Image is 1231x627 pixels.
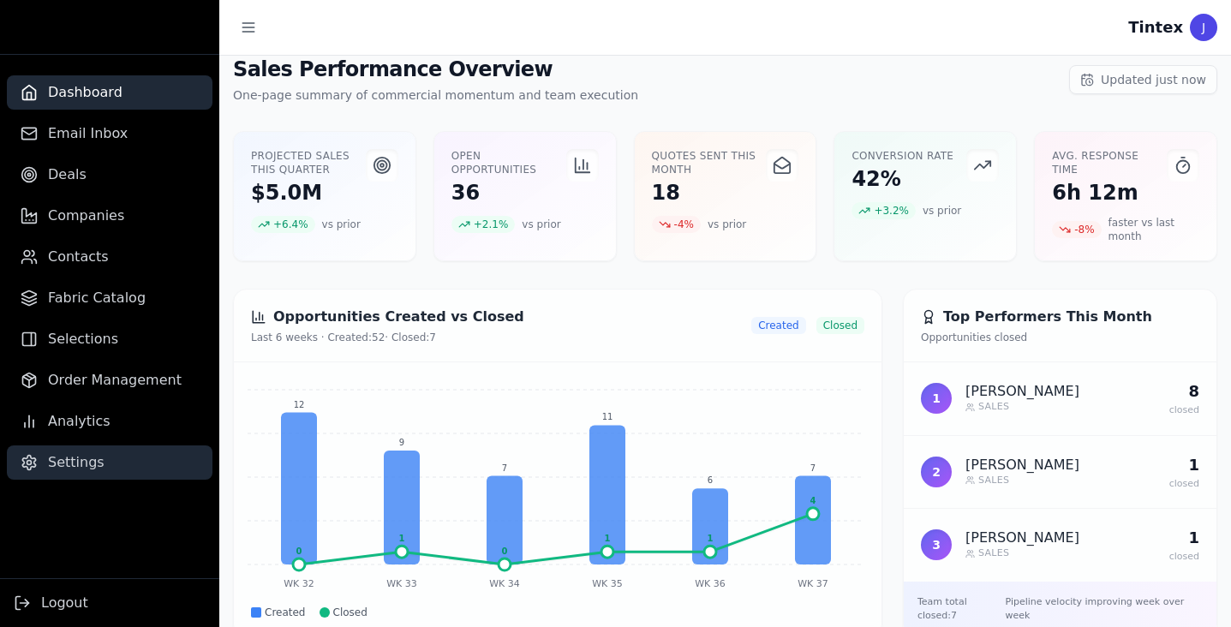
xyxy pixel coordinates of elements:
[502,463,507,473] text: 7
[296,546,302,556] text: 0
[592,578,623,589] text: WK 35
[7,445,212,480] a: Settings
[708,218,746,231] span: vs prior
[251,331,524,344] p: Last 6 weeks · Created: 52 · Closed: 7
[14,593,88,613] button: Logout
[708,475,713,485] text: 6
[965,529,1079,546] p: [PERSON_NAME]
[7,281,212,315] a: Fabric Catalog
[965,383,1079,400] p: [PERSON_NAME]
[48,164,87,185] span: Deals
[921,529,952,560] div: 3
[965,400,1079,415] p: Sales
[251,307,524,327] h2: Opportunities Created vs Closed
[251,216,315,233] span: + 6.4 %
[1169,477,1199,492] p: closed
[48,411,111,432] span: Analytics
[1052,221,1101,238] span: -8 %
[7,158,212,192] a: Deals
[48,370,182,391] span: Order Management
[451,216,516,233] span: + 2.1 %
[1006,595,1203,624] span: Pipeline velocity improving week over week
[48,452,105,473] span: Settings
[284,578,314,589] text: WK 32
[7,199,212,233] a: Companies
[7,116,212,151] a: Email Inbox
[923,204,961,218] span: vs prior
[251,606,306,619] div: Created
[48,123,128,144] span: Email Inbox
[1169,526,1199,550] p: 1
[816,317,864,334] span: Closed
[7,322,212,356] a: Selections
[294,400,305,409] text: 12
[1190,14,1217,41] div: J
[7,363,212,397] a: Order Management
[852,202,916,219] span: + 3.2 %
[1128,15,1183,39] div: Tintex
[652,216,701,233] span: -4 %
[7,240,212,274] a: Contacts
[233,56,638,83] h1: Sales Performance Overview
[320,606,368,619] div: Closed
[810,463,816,473] text: 7
[322,218,361,231] span: vs prior
[921,457,952,487] div: 2
[233,12,264,43] button: Toggle sidebar
[1101,71,1206,88] span: Updated just now
[921,383,952,414] div: 1
[233,87,638,104] p: One-page summary of commercial momentum and team execution
[1169,379,1199,403] p: 8
[48,206,124,226] span: Companies
[1108,216,1199,243] span: faster vs last month
[451,180,566,206] p: 36
[602,412,613,421] text: 11
[522,218,560,231] span: vs prior
[965,474,1079,488] p: Sales
[798,578,828,589] text: WK 37
[921,331,1199,344] p: Opportunities closed
[399,534,405,543] text: 1
[852,149,953,163] p: Conversion Rate
[41,593,88,613] span: Logout
[921,307,1199,327] h2: Top Performers This Month
[1169,403,1199,418] p: closed
[1169,550,1199,564] p: closed
[48,247,109,267] span: Contacts
[399,438,404,447] text: 9
[751,317,806,334] span: Created
[965,546,1079,561] p: Sales
[1052,149,1167,176] p: Avg. Response Time
[1052,180,1167,206] p: 6h 12m
[7,75,212,110] a: Dashboard
[451,149,566,176] p: Open Opportunities
[251,180,366,206] p: $5.0M
[7,404,212,439] a: Analytics
[605,534,611,543] text: 1
[386,578,417,589] text: WK 33
[917,595,1006,624] span: Team total closed: 7
[708,534,714,543] text: 1
[652,180,767,206] p: 18
[1169,453,1199,477] p: 1
[489,578,520,589] text: WK 34
[48,82,123,103] span: Dashboard
[852,166,953,192] p: 42%
[502,546,508,556] text: 0
[965,457,1079,474] p: [PERSON_NAME]
[810,496,816,505] text: 4
[652,149,767,176] p: Quotes Sent This Month
[48,329,118,349] span: Selections
[251,149,366,176] p: Projected Sales This Quarter
[695,578,726,589] text: WK 36
[48,288,146,308] span: Fabric Catalog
